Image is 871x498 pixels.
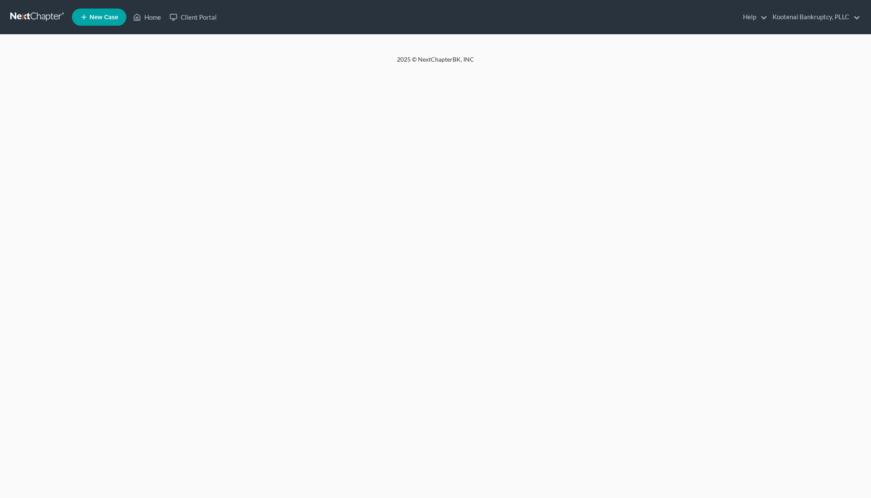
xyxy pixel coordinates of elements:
[191,55,680,71] div: 2025 © NextChapterBK, INC
[768,9,860,25] a: Kootenai Bankruptcy, PLLC
[165,9,221,25] a: Client Portal
[129,9,165,25] a: Home
[739,9,767,25] a: Help
[72,9,126,26] new-legal-case-button: New Case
